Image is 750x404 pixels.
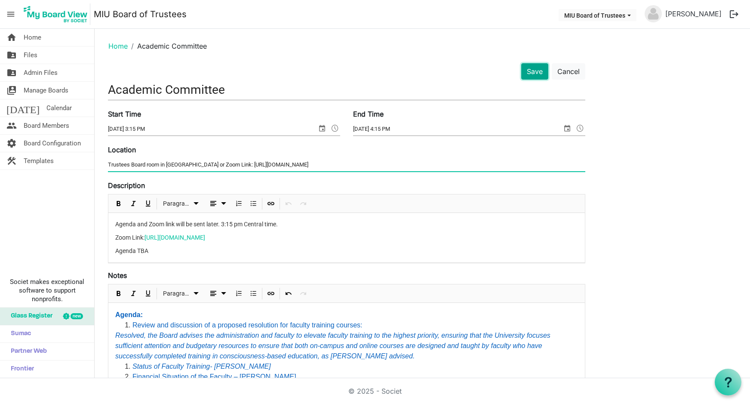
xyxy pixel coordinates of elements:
[115,311,143,318] span: Agenda:
[132,363,271,370] span: Status of Faculty Training- [PERSON_NAME]
[128,288,139,299] button: Italic
[562,123,572,134] span: select
[353,109,384,119] label: End Time
[6,99,40,117] span: [DATE]
[108,80,585,100] input: Title
[24,117,69,134] span: Board Members
[141,284,155,302] div: Underline
[204,284,232,302] div: Alignments
[6,46,17,64] span: folder_shared
[521,63,548,80] button: Save
[108,42,128,50] a: Home
[115,220,578,229] p: Agenda and Zoom link will be sent later. 3:15 pm Central time.
[348,387,402,395] a: © 2025 - Societ
[108,270,127,281] label: Notes
[6,343,47,360] span: Partner Web
[24,152,54,170] span: Templates
[163,288,191,299] span: Paragraph
[233,198,245,209] button: Numbered List
[205,198,230,209] button: dropdownbutton
[128,198,139,209] button: Italic
[317,123,327,134] span: select
[24,135,81,152] span: Board Configuration
[94,6,187,23] a: MIU Board of Trustees
[6,117,17,134] span: people
[231,284,246,302] div: Numbered List
[113,198,125,209] button: Bold
[24,82,68,99] span: Manage Boards
[6,82,17,99] span: switch_account
[142,198,154,209] button: Underline
[552,63,585,80] button: Cancel
[6,135,17,152] span: settings
[46,99,72,117] span: Calendar
[231,194,246,213] div: Numbered List
[160,198,203,209] button: Paragraph dropdownbutton
[662,5,725,22] a: [PERSON_NAME]
[108,109,141,119] label: Start Time
[6,361,34,378] span: Frontier
[248,198,259,209] button: Bulleted List
[265,198,277,209] button: Insert Link
[6,29,17,46] span: home
[248,288,259,299] button: Bulleted List
[205,288,230,299] button: dropdownbutton
[24,29,41,46] span: Home
[158,284,204,302] div: Formats
[6,152,17,170] span: construction
[6,308,52,325] span: Glass Register
[144,234,205,241] a: [URL][DOMAIN_NAME]
[115,247,148,254] span: Agenda TBA
[21,3,90,25] img: My Board View Logo
[132,373,296,380] span: Financial Situation of the Faculty – [PERSON_NAME]
[132,321,363,329] span: Review and discussion of a proposed resolution for faculty training courses:
[725,5,743,23] button: logout
[163,198,191,209] span: Paragraph
[264,194,278,213] div: Insert Link
[111,284,126,302] div: Bold
[115,332,550,360] span: Resolved, the Board advises the administration and faculty to elevate faculty training to the hig...
[281,284,296,302] div: Undo
[233,288,245,299] button: Numbered List
[3,6,19,22] span: menu
[142,288,154,299] button: Underline
[24,64,58,81] span: Admin Files
[71,313,83,319] div: new
[108,180,145,191] label: Description
[160,288,203,299] button: Paragraph dropdownbutton
[115,234,205,241] span: Zoom Link:
[128,41,207,51] li: Academic Committee
[113,288,125,299] button: Bold
[246,194,261,213] div: Bulleted List
[126,284,141,302] div: Italic
[6,325,31,342] span: Sumac
[6,64,17,81] span: folder_shared
[108,145,136,155] label: Location
[141,194,155,213] div: Underline
[559,9,636,21] button: MIU Board of Trustees dropdownbutton
[645,5,662,22] img: no-profile-picture.svg
[111,194,126,213] div: Bold
[4,278,90,303] span: Societ makes exceptional software to support nonprofits.
[21,3,94,25] a: My Board View Logo
[265,288,277,299] button: Insert Link
[283,288,295,299] button: Undo
[246,284,261,302] div: Bulleted List
[204,194,232,213] div: Alignments
[264,284,278,302] div: Insert Link
[126,194,141,213] div: Italic
[158,194,204,213] div: Formats
[24,46,37,64] span: Files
